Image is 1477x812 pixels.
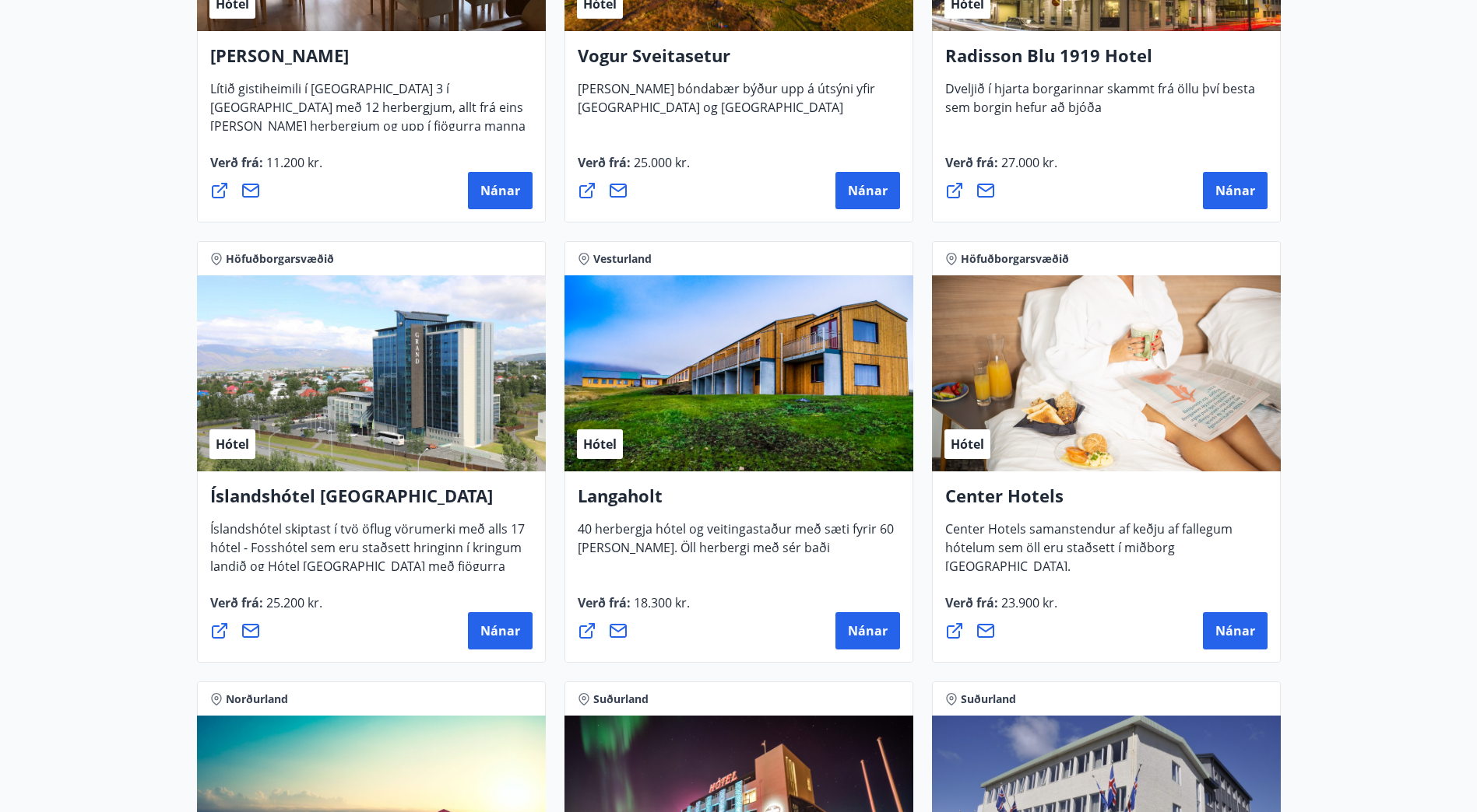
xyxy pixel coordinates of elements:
[468,612,533,649] button: Nánar
[210,520,525,606] span: Íslandshótel skiptast í tvö öflug vörumerki með alls 17 hótel - Fosshótel sem eru staðsett hringi...
[210,484,533,520] h4: Íslandshótel [GEOGRAPHIC_DATA]
[848,622,888,639] span: Nánar
[226,251,334,267] span: Höfuðborgarsvæðið
[945,594,1057,624] span: Verð frá :
[578,594,690,624] span: Verð frá :
[945,484,1268,520] h4: Center Hotels
[210,154,322,184] span: Verð frá :
[945,154,1057,184] span: Verð frá :
[998,594,1057,611] span: 23.900 kr.
[631,154,690,171] span: 25.000 kr.
[998,154,1057,171] span: 27.000 kr.
[951,436,984,453] span: Hótel
[945,520,1233,587] span: Center Hotels samanstendur af keðju af fallegum hótelum sem öll eru staðsett í miðborg [GEOGRAPHI...
[480,622,520,639] span: Nánar
[835,612,900,649] button: Nánar
[578,44,900,79] h4: Vogur Sveitasetur
[1215,622,1255,639] span: Nánar
[263,154,322,171] span: 11.200 kr.
[263,594,322,611] span: 25.200 kr.
[578,520,894,569] span: 40 herbergja hótel og veitingastaður með sæti fyrir 60 [PERSON_NAME]. Öll herbergi með sér baði
[593,691,649,707] span: Suðurland
[1203,612,1268,649] button: Nánar
[210,80,526,166] span: Lítið gistiheimili í [GEOGRAPHIC_DATA] 3 í [GEOGRAPHIC_DATA] með 12 herbergjum, allt frá eins [PE...
[578,154,690,184] span: Verð frá :
[848,182,888,199] span: Nánar
[945,80,1255,128] span: Dveljið í hjarta borgarinnar skammt frá öllu því besta sem borgin hefur að bjóða
[583,436,617,453] span: Hótel
[226,691,288,707] span: Norðurland
[210,594,322,624] span: Verð frá :
[578,484,900,520] h4: Langaholt
[835,172,900,209] button: Nánar
[480,182,520,199] span: Nánar
[945,44,1268,79] h4: Radisson Blu 1919 Hotel
[961,251,1069,267] span: Höfuðborgarsvæðið
[578,80,875,128] span: [PERSON_NAME] bóndabær býður upp á útsýni yfir [GEOGRAPHIC_DATA] og [GEOGRAPHIC_DATA]
[210,44,533,79] h4: [PERSON_NAME]
[593,251,652,267] span: Vesturland
[961,691,1016,707] span: Suðurland
[468,172,533,209] button: Nánar
[216,436,249,453] span: Hótel
[1203,172,1268,209] button: Nánar
[631,594,690,611] span: 18.300 kr.
[1215,182,1255,199] span: Nánar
